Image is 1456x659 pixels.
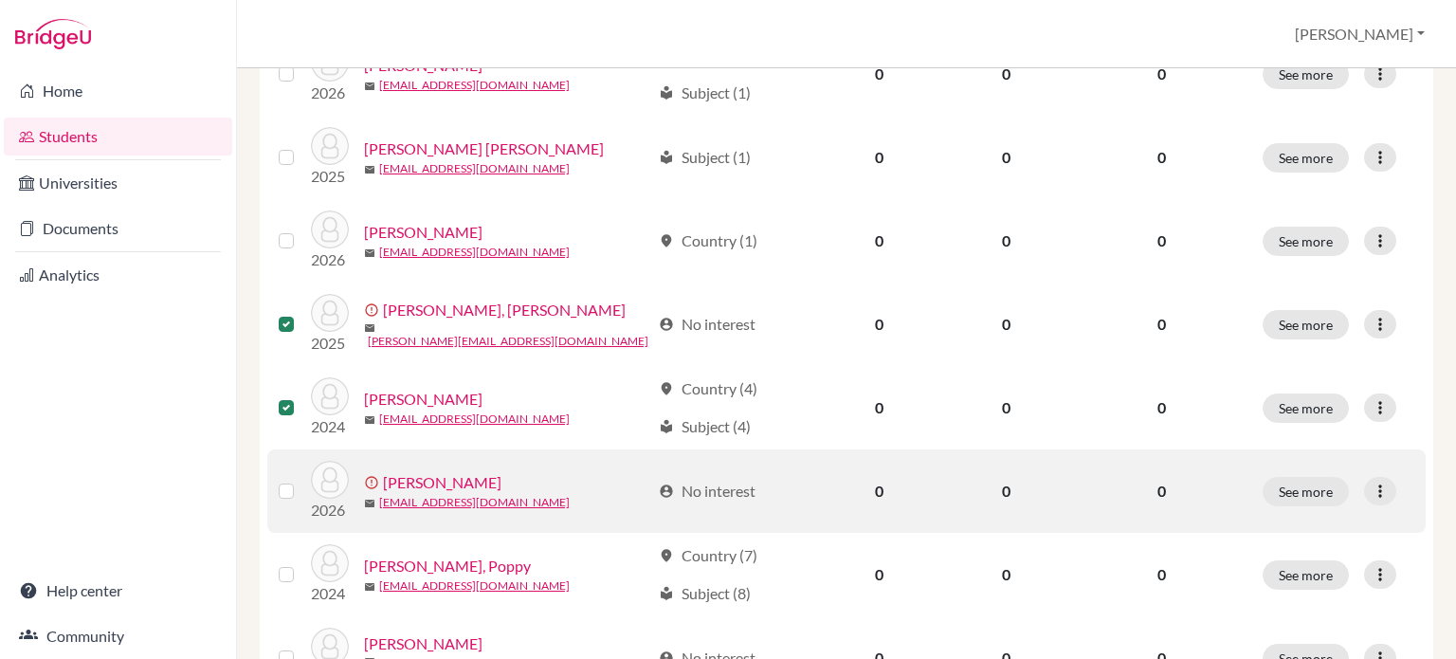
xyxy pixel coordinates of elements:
[364,137,604,160] a: [PERSON_NAME] [PERSON_NAME]
[311,294,349,332] img: Cavebring, Lucas John
[364,302,383,318] span: error_outline
[364,632,482,655] a: [PERSON_NAME]
[659,85,674,101] span: local_library
[383,471,501,494] a: [PERSON_NAME]
[941,32,1072,116] td: 0
[659,582,751,605] div: Subject (8)
[941,449,1072,533] td: 0
[311,82,349,104] p: 2026
[364,221,482,244] a: [PERSON_NAME]
[311,499,349,522] p: 2026
[379,577,570,595] a: [EMAIL_ADDRESS][DOMAIN_NAME]
[1263,310,1349,339] button: See more
[364,388,482,411] a: [PERSON_NAME]
[817,533,941,616] td: 0
[311,461,349,499] img: Cooke, Evan
[1083,480,1240,503] p: 0
[311,248,349,271] p: 2026
[4,617,232,655] a: Community
[1263,560,1349,590] button: See more
[364,498,375,509] span: mail
[659,317,674,332] span: account_circle
[311,415,349,438] p: 2024
[1263,227,1349,256] button: See more
[379,411,570,428] a: [EMAIL_ADDRESS][DOMAIN_NAME]
[364,81,375,92] span: mail
[4,210,232,247] a: Documents
[364,164,375,175] span: mail
[379,160,570,177] a: [EMAIL_ADDRESS][DOMAIN_NAME]
[1263,60,1349,89] button: See more
[4,256,232,294] a: Analytics
[941,283,1072,366] td: 0
[1083,146,1240,169] p: 0
[659,586,674,601] span: local_library
[364,581,375,593] span: mail
[311,544,349,582] img: Coughlin, Poppy
[383,299,626,321] a: [PERSON_NAME], [PERSON_NAME]
[817,199,941,283] td: 0
[1083,563,1240,586] p: 0
[1263,477,1349,506] button: See more
[364,247,375,259] span: mail
[659,484,674,499] span: account_circle
[1263,394,1349,423] button: See more
[1083,313,1240,336] p: 0
[941,199,1072,283] td: 0
[1263,143,1349,173] button: See more
[659,544,757,567] div: Country (7)
[659,548,674,563] span: location_on
[659,229,757,252] div: Country (1)
[817,449,941,533] td: 0
[311,582,349,605] p: 2024
[941,533,1072,616] td: 0
[311,165,349,188] p: 2025
[311,332,349,355] p: 2025
[4,72,232,110] a: Home
[1083,229,1240,252] p: 0
[659,480,755,503] div: No interest
[368,333,648,350] a: [PERSON_NAME][EMAIL_ADDRESS][DOMAIN_NAME]
[15,19,91,49] img: Bridge-U
[311,377,349,415] img: Cavelti, Gian
[659,233,674,248] span: location_on
[659,150,674,165] span: local_library
[1286,16,1433,52] button: [PERSON_NAME]
[311,127,349,165] img: Cassells Brooksbank, Molly
[4,118,232,156] a: Students
[941,116,1072,199] td: 0
[364,322,375,334] span: mail
[364,414,375,426] span: mail
[817,116,941,199] td: 0
[659,313,755,336] div: No interest
[4,164,232,202] a: Universities
[379,494,570,511] a: [EMAIL_ADDRESS][DOMAIN_NAME]
[659,381,674,396] span: location_on
[379,244,570,261] a: [EMAIL_ADDRESS][DOMAIN_NAME]
[364,555,531,577] a: [PERSON_NAME], Poppy
[659,377,757,400] div: Country (4)
[311,211,349,248] img: Cassels, Annie
[817,32,941,116] td: 0
[1083,396,1240,419] p: 0
[659,419,674,434] span: local_library
[659,415,751,438] div: Subject (4)
[817,366,941,449] td: 0
[1083,63,1240,85] p: 0
[659,82,751,104] div: Subject (1)
[364,475,383,490] span: error_outline
[941,366,1072,449] td: 0
[379,77,570,94] a: [EMAIL_ADDRESS][DOMAIN_NAME]
[659,146,751,169] div: Subject (1)
[4,572,232,610] a: Help center
[817,283,941,366] td: 0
